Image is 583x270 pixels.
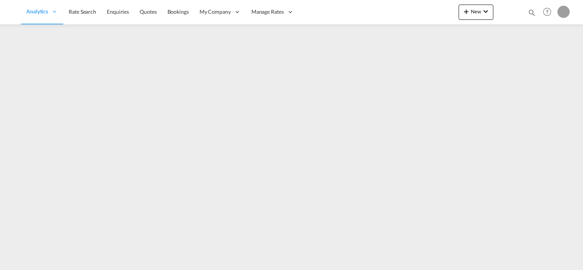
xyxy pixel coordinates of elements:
[541,5,557,19] div: Help
[462,8,490,14] span: New
[200,8,231,16] span: My Company
[541,5,554,18] span: Help
[69,8,96,15] span: Rate Search
[462,7,471,16] md-icon: icon-plus 400-fg
[528,8,536,20] div: icon-magnify
[251,8,284,16] span: Manage Rates
[26,8,48,15] span: Analytics
[459,5,493,20] button: icon-plus 400-fgNewicon-chevron-down
[167,8,189,15] span: Bookings
[107,8,129,15] span: Enquiries
[140,8,156,15] span: Quotes
[481,7,490,16] md-icon: icon-chevron-down
[528,8,536,17] md-icon: icon-magnify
